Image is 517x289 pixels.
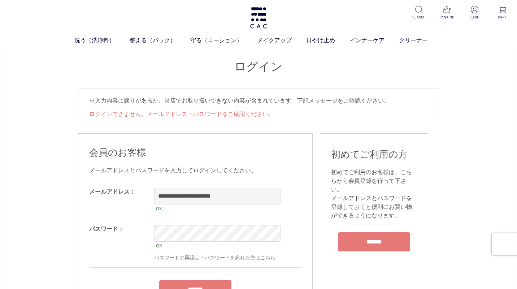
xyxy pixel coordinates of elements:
a: パスワードの再設定・パスワードを忘れた方はこちら [154,255,275,260]
a: 日やけ止め [306,36,349,44]
span: 会員のお客様 [89,147,146,158]
div: 初めてご利用のお客様は、こちらから会員登録を行って下さい。 メールアドレスとパスワードを登録しておくと便利にお買い物ができるようになります。 [331,168,417,220]
a: クリーナー [399,36,442,44]
a: インナーケア [350,36,399,44]
h1: ログイン [78,59,439,74]
li: ログインできません。メールアドレス・パスワードをご確認ください。 [89,110,428,118]
p: CART [494,14,511,20]
a: RANKING [438,6,456,20]
span: 初めてご利用の方 [331,149,408,160]
p: LOGIN [466,14,483,20]
p: ※入力内容に誤りがあるか、当店でお取り扱いできない内容が含まれています。下記メッセージをご確認ください。 [89,96,428,105]
a: LOGIN [466,6,483,20]
p: RANKING [438,14,456,20]
a: 洗う（洗浄料） [74,36,129,44]
img: logo [249,7,268,29]
div: OK [154,204,281,213]
a: SEARCH [410,6,428,20]
div: メールアドレスとパスワードを入力してログインしてください。 [89,166,301,175]
a: メイクアップ [257,36,306,44]
label: メールアドレス： [89,189,135,195]
div: OK [154,242,281,250]
label: パスワード： [89,226,124,232]
a: 整える（パック） [130,36,190,44]
a: 守る（ローション） [190,36,257,44]
p: SEARCH [410,14,428,20]
a: CART [494,6,511,20]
